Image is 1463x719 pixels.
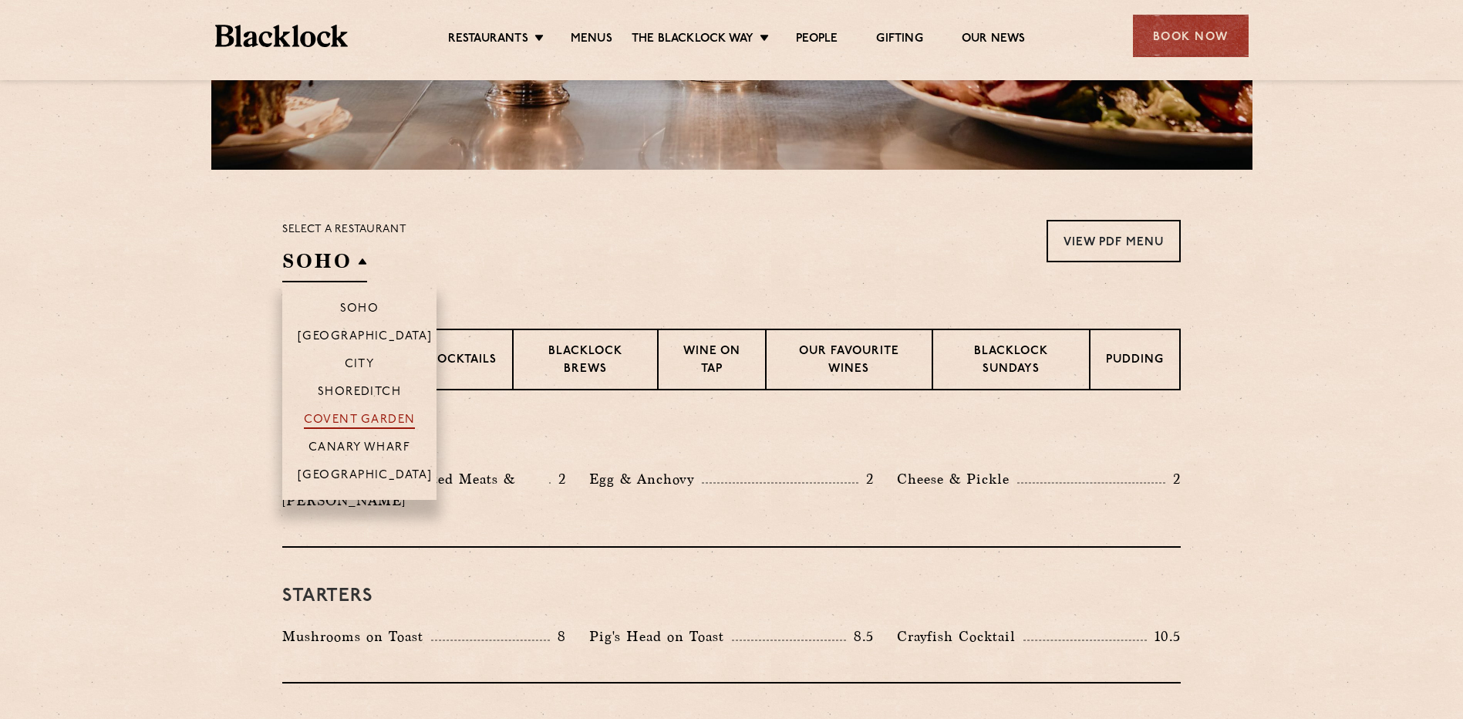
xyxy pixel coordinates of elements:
p: 2 [551,469,566,489]
p: 10.5 [1147,626,1181,646]
a: View PDF Menu [1047,220,1181,262]
p: Shoreditch [318,386,402,401]
p: [GEOGRAPHIC_DATA] [298,469,433,484]
a: Gifting [876,32,922,49]
p: Canary Wharf [308,441,410,457]
a: Our News [962,32,1026,49]
a: People [796,32,838,49]
p: Pig's Head on Toast [589,626,732,647]
p: City [345,358,375,373]
p: Wine on Tap [674,343,750,380]
p: Soho [340,302,379,318]
p: 2 [858,469,874,489]
h3: Pre Chop Bites [282,429,1181,449]
p: Blacklock Brews [529,343,642,380]
p: Crayfish Cocktail [897,626,1023,647]
p: 8 [550,626,566,646]
p: Our favourite wines [782,343,915,380]
a: Restaurants [448,32,528,49]
h2: SOHO [282,248,367,282]
p: Blacklock Sundays [949,343,1074,380]
p: Cocktails [428,352,497,371]
p: Egg & Anchovy [589,468,702,490]
p: Cheese & Pickle [897,468,1017,490]
a: The Blacklock Way [632,32,753,49]
h3: Starters [282,586,1181,606]
p: Pudding [1106,352,1164,371]
p: 8.5 [846,626,874,646]
div: Book Now [1133,15,1249,57]
p: 2 [1165,469,1181,489]
p: Select a restaurant [282,220,406,240]
p: [GEOGRAPHIC_DATA] [298,330,433,346]
p: Mushrooms on Toast [282,626,431,647]
a: Menus [571,32,612,49]
img: BL_Textured_Logo-footer-cropped.svg [215,25,349,47]
p: Covent Garden [304,414,416,429]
